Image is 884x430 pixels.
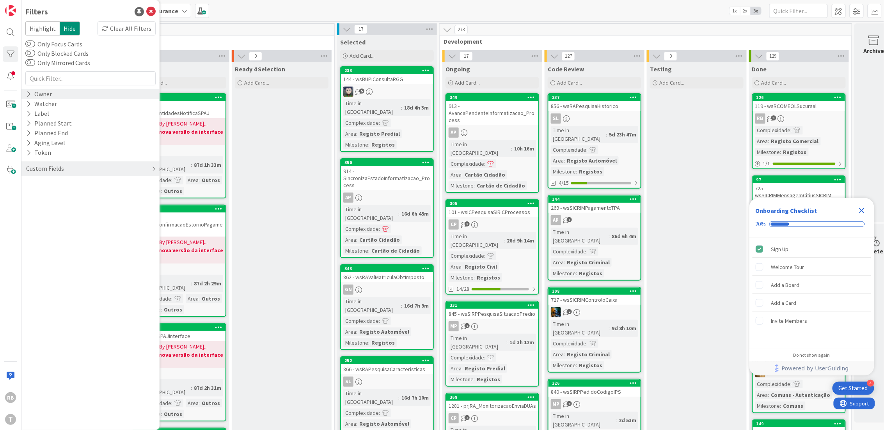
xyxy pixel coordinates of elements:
div: 252 [344,358,433,363]
div: AP [449,127,459,138]
span: : [356,327,357,336]
div: Area [343,235,356,244]
div: Open Get Started checklist, remaining modules: 4 [833,382,874,395]
div: Registo Predial [463,364,507,373]
div: 369 [133,94,225,101]
div: 233144 - wsBUPiConsultaRGG [341,67,433,84]
div: Registos [577,361,604,370]
div: Onboarding Checklist [756,206,817,215]
span: : [401,103,402,112]
a: 305101 - wsICPesquisaSIRICProcessosCPTime in [GEOGRAPHIC_DATA]:26d 9h 14mComplexidade:Area:Regist... [446,199,539,295]
a: 3901136 - wsSPAJInterface[DATE] By [PERSON_NAME]...Aguarda nova versão da interface SAPTime in [G... [133,323,226,421]
div: Area [343,129,356,138]
div: 368 [446,394,538,401]
div: Time in [GEOGRAPHIC_DATA] [551,228,609,245]
div: Time in [GEOGRAPHIC_DATA] [343,99,401,116]
div: 349 [446,94,538,101]
div: RB [753,113,845,124]
div: Registo Predial [357,129,402,138]
div: 233 [344,68,433,73]
div: Sign Up is complete. [753,241,871,258]
div: 10h 16m [512,144,536,153]
span: : [768,137,769,145]
div: Complexidade [551,339,586,348]
div: Footer [749,361,874,375]
div: 913 - AvancaPendenteInformatizacao_Process [446,101,538,125]
span: 4/15 [559,179,569,187]
div: 368 [450,395,538,400]
div: Do not show again [793,352,830,358]
div: Close Checklist [856,204,868,217]
span: : [379,119,380,127]
div: 3691519 - prjSPAJ_EntidadesNotificaSPAJ [133,94,225,118]
input: Quick Filter... [769,4,828,18]
span: Add Card... [455,79,480,86]
div: 252866 - wsRAPesquisaCaracteristicas [341,357,433,374]
div: 305 [446,200,538,207]
label: Only Mirrored Cards [25,58,90,67]
div: 350 [344,160,433,165]
div: Add a Card [771,298,797,308]
div: Area [551,258,564,267]
div: Registos [577,167,604,176]
a: 3651137 - sapSPAJConfirmacaoEstornoPagamentos[DATE] By [PERSON_NAME]...Aguarda nova versão da int... [133,205,226,317]
a: 144269 - wsSICRIMPagamentoTPAAPTime in [GEOGRAPHIC_DATA]:86d 6h 4mComplexidade:Area:Registo Crimi... [548,195,641,281]
div: Outros [162,187,184,195]
span: : [398,209,399,218]
div: Complexidade [343,225,379,233]
span: : [171,176,172,184]
div: 9d 8h 10m [610,324,638,333]
div: Milestone [449,273,474,282]
span: [DATE] By [PERSON_NAME]... [144,238,208,246]
div: MP [446,321,538,331]
div: 326840 - wsSIRPPedidoCodigoIPS [549,380,641,397]
span: Add Card... [557,79,582,86]
div: 20% [756,221,766,228]
div: 144 - wsBUPiConsultaRGG [341,74,433,84]
div: 269 - wsSICRIMPagamentoTPA [549,203,641,213]
div: CP [446,219,538,230]
img: Visit kanbanzone.com [5,5,16,16]
div: 349 [450,95,538,100]
span: : [368,140,369,149]
div: 914 - SincronizaEstadoInformatizacao_Process [341,166,433,190]
span: : [398,393,399,402]
div: 144 [552,196,641,202]
span: : [484,159,485,168]
div: 252 [341,357,433,364]
span: : [564,350,565,359]
span: : [564,258,565,267]
span: : [379,317,380,325]
div: SL [549,113,641,124]
div: MP [549,399,641,409]
div: Cartão Cidadão [357,235,402,244]
span: Add Card... [350,52,375,59]
div: 845 - wsSIRPPesquisaSituacaoPredio [446,309,538,319]
span: : [474,375,475,384]
div: 337856 - wsRAPesquisaHistorico [549,94,641,111]
span: : [511,144,512,153]
div: 26d 9h 14m [505,236,536,245]
a: 343862 - wsRAValMatriculaObtImpostoGNTime in [GEOGRAPHIC_DATA]:16d 7h 9mComplexidade:Area:Registo... [340,264,434,350]
span: Add Card... [244,79,269,86]
span: : [356,235,357,244]
div: 126119 - wsRCOMEOLSucursal [753,94,845,111]
div: Complexidade [551,145,586,154]
b: Aguarda nova versão da interface SAP [136,246,223,262]
b: Aguarda nova versão da interface SAP [136,351,223,366]
div: Area [186,176,199,184]
div: 337 [552,95,641,100]
div: 308 [552,288,641,294]
span: 9 [771,115,776,120]
div: Registos [781,148,809,156]
div: Cartão de Cidadão [369,246,422,255]
span: 5 [359,88,364,94]
div: 1/1 [753,159,845,168]
div: Complexidade [343,119,379,127]
div: Cartão Cidadão [463,170,507,179]
a: 349913 - AvancaPendenteInformatizacao_ProcessAPTime in [GEOGRAPHIC_DATA]:10h 16mComplexidade:Area... [446,93,539,193]
span: Support [16,1,36,11]
label: Only Blocked Cards [25,49,89,58]
div: Registos [475,273,502,282]
div: Milestone [551,269,576,278]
